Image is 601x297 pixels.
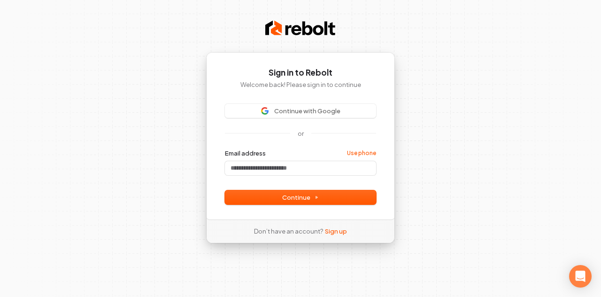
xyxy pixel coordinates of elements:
label: Email address [225,149,266,157]
a: Use phone [347,149,376,157]
div: Open Intercom Messenger [569,265,592,288]
span: Continue with Google [274,107,340,115]
button: Continue [225,190,376,204]
span: Don’t have an account? [254,227,323,235]
h1: Sign in to Rebolt [225,67,376,78]
img: Rebolt Logo [265,19,336,38]
button: Sign in with GoogleContinue with Google [225,104,376,118]
p: or [298,129,304,138]
a: Sign up [325,227,347,235]
img: Sign in with Google [261,107,269,115]
p: Welcome back! Please sign in to continue [225,80,376,89]
span: Continue [282,193,319,202]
